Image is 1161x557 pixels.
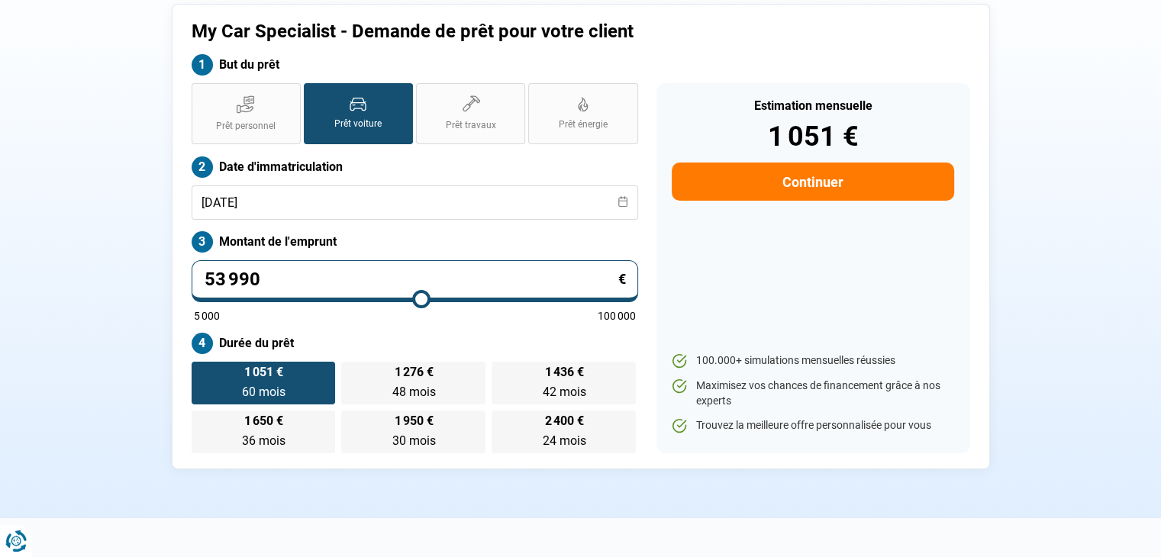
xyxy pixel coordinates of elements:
[192,54,638,76] label: But du prêt
[672,378,953,408] li: Maximisez vos chances de financement grâce à nos experts
[598,311,636,321] span: 100 000
[216,120,276,133] span: Prêt personnel
[192,333,638,354] label: Durée du prêt
[241,385,285,399] span: 60 mois
[544,366,583,378] span: 1 436 €
[194,311,220,321] span: 5 000
[446,119,496,132] span: Prêt travaux
[672,100,953,112] div: Estimation mensuelle
[672,353,953,369] li: 100.000+ simulations mensuelles réussies
[394,415,433,427] span: 1 950 €
[542,385,585,399] span: 42 mois
[192,231,638,253] label: Montant de l'emprunt
[334,118,382,130] span: Prêt voiture
[542,433,585,448] span: 24 mois
[672,123,953,150] div: 1 051 €
[392,385,435,399] span: 48 mois
[618,272,626,286] span: €
[672,418,953,433] li: Trouvez la meilleure offre personnalisée pour vous
[243,366,282,378] span: 1 051 €
[241,433,285,448] span: 36 mois
[672,163,953,201] button: Continuer
[394,366,433,378] span: 1 276 €
[192,156,638,178] label: Date d'immatriculation
[243,415,282,427] span: 1 650 €
[559,118,608,131] span: Prêt énergie
[192,21,771,43] h1: My Car Specialist - Demande de prêt pour votre client
[392,433,435,448] span: 30 mois
[544,415,583,427] span: 2 400 €
[192,185,638,220] input: jj/mm/aaaa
